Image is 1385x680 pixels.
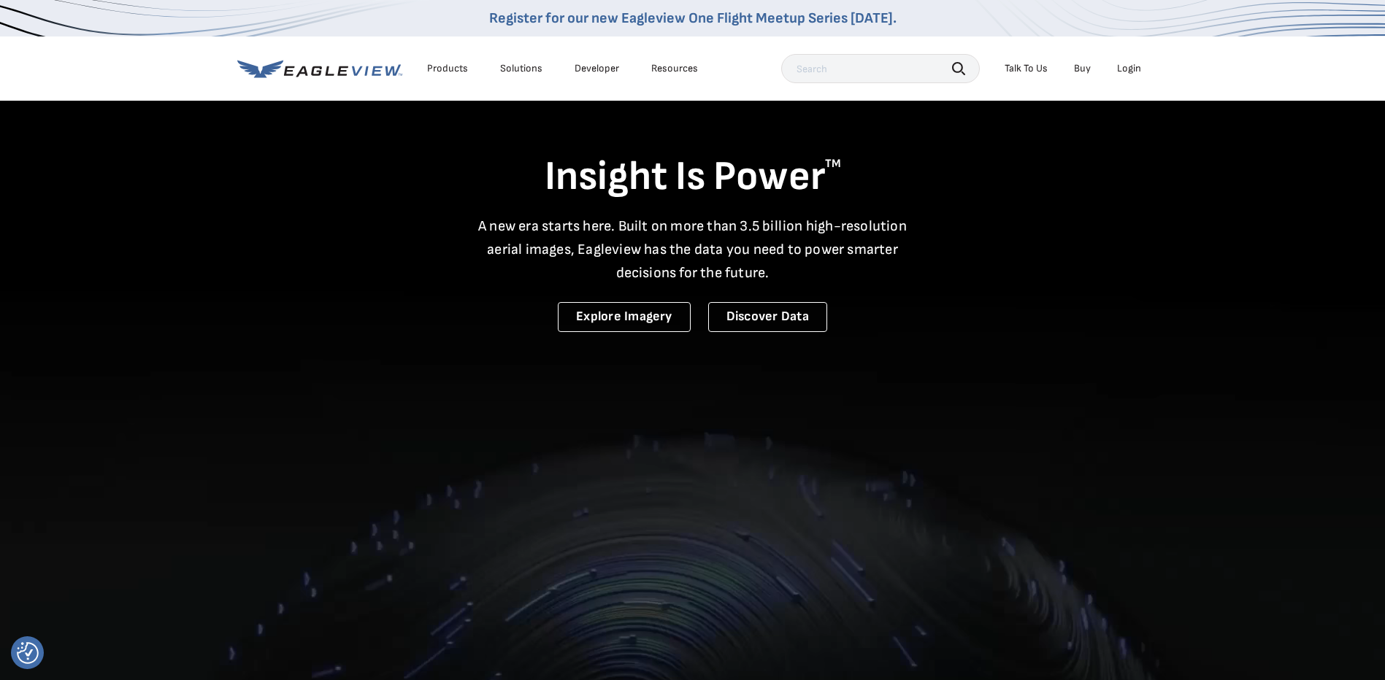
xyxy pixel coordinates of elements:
div: Talk To Us [1005,62,1048,75]
div: Login [1117,62,1141,75]
button: Consent Preferences [17,642,39,664]
a: Developer [575,62,619,75]
a: Discover Data [708,302,827,332]
img: Revisit consent button [17,642,39,664]
div: Solutions [500,62,542,75]
sup: TM [825,157,841,171]
a: Register for our new Eagleview One Flight Meetup Series [DATE]. [489,9,897,27]
div: Resources [651,62,698,75]
input: Search [781,54,980,83]
div: Products [427,62,468,75]
a: Explore Imagery [558,302,691,332]
p: A new era starts here. Built on more than 3.5 billion high-resolution aerial images, Eagleview ha... [469,215,916,285]
h1: Insight Is Power [237,152,1148,203]
a: Buy [1074,62,1091,75]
